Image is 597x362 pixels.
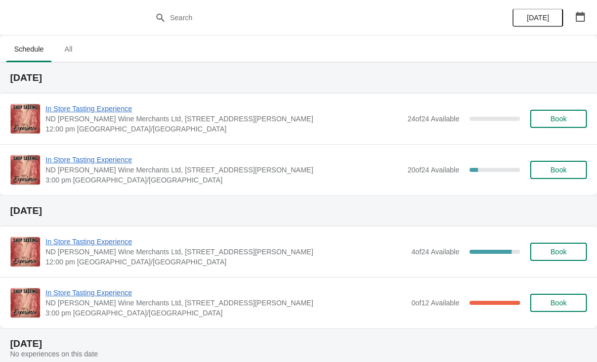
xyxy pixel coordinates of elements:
[46,288,406,298] span: In Store Tasting Experience
[530,110,587,128] button: Book
[46,155,402,165] span: In Store Tasting Experience
[411,248,459,256] span: 4 of 24 Available
[530,243,587,261] button: Book
[407,166,459,174] span: 20 of 24 Available
[46,298,406,308] span: ND [PERSON_NAME] Wine Merchants Ltd, [STREET_ADDRESS][PERSON_NAME]
[407,115,459,123] span: 24 of 24 Available
[6,40,52,58] span: Schedule
[10,339,587,349] h2: [DATE]
[550,299,567,307] span: Book
[46,124,402,134] span: 12:00 pm [GEOGRAPHIC_DATA]/[GEOGRAPHIC_DATA]
[411,299,459,307] span: 0 of 12 Available
[550,248,567,256] span: Book
[10,206,587,216] h2: [DATE]
[527,14,549,22] span: [DATE]
[46,308,406,318] span: 3:00 pm [GEOGRAPHIC_DATA]/[GEOGRAPHIC_DATA]
[46,175,402,185] span: 3:00 pm [GEOGRAPHIC_DATA]/[GEOGRAPHIC_DATA]
[530,294,587,312] button: Book
[56,40,81,58] span: All
[46,237,406,247] span: In Store Tasting Experience
[530,161,587,179] button: Book
[11,155,40,185] img: In Store Tasting Experience | ND John Wine Merchants Ltd, 90 Walter Road, Swansea SA1 4QF, UK | 3...
[550,166,567,174] span: Book
[46,257,406,267] span: 12:00 pm [GEOGRAPHIC_DATA]/[GEOGRAPHIC_DATA]
[46,114,402,124] span: ND [PERSON_NAME] Wine Merchants Ltd, [STREET_ADDRESS][PERSON_NAME]
[11,288,40,318] img: In Store Tasting Experience | ND John Wine Merchants Ltd, 90 Walter Road, Swansea SA1 4QF, UK | 3...
[550,115,567,123] span: Book
[11,237,40,266] img: In Store Tasting Experience | ND John Wine Merchants Ltd, 90 Walter Road, Swansea SA1 4QF, UK | 1...
[46,104,402,114] span: In Store Tasting Experience
[10,73,587,83] h2: [DATE]
[513,9,563,27] button: [DATE]
[46,165,402,175] span: ND [PERSON_NAME] Wine Merchants Ltd, [STREET_ADDRESS][PERSON_NAME]
[46,247,406,257] span: ND [PERSON_NAME] Wine Merchants Ltd, [STREET_ADDRESS][PERSON_NAME]
[10,350,98,358] span: No experiences on this date
[169,9,448,27] input: Search
[11,104,40,133] img: In Store Tasting Experience | ND John Wine Merchants Ltd, 90 Walter Road, Swansea SA1 4QF, UK | 1...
